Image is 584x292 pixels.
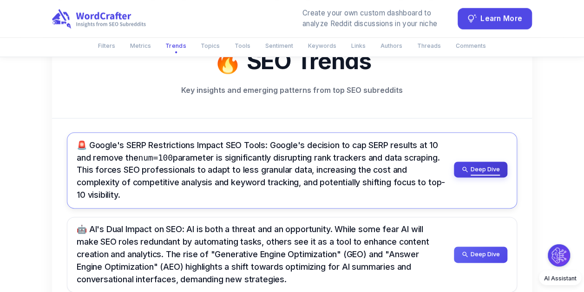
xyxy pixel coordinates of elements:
span: Deep Dive [471,164,500,175]
h2: 🔥 SEO Trends [67,45,517,77]
button: Topics [195,38,225,53]
button: Tools [229,38,256,53]
p: Key insights and emerging patterns from top SEO subreddits [130,84,455,96]
button: Threads [412,38,446,53]
span: Learn More [480,13,522,25]
button: Metrics [125,38,157,53]
span: Deep Dive [471,249,500,260]
button: Sentiment [260,38,299,53]
button: Deep Dive [454,247,507,262]
button: Filters [92,38,121,53]
button: Comments [450,38,492,53]
button: Links [346,38,371,53]
button: Deep Dive [454,162,507,177]
button: Authors [375,38,408,53]
span: AI Assistant [544,275,577,282]
button: Trends [159,38,192,54]
code: num=100 [138,153,173,162]
button: Keywords [302,38,342,53]
span: 🚨 Google's SERP Restrictions Impact SEO Tools: Google's decision to cap SERP results at 10 and re... [77,140,445,200]
div: Create your own custom dashboard to analyze Reddit discussions in your niche [302,8,446,29]
button: Learn More [458,8,532,29]
span: 🤖 AI's Dual Impact on SEO: AI is both a threat and an opportunity. While some fear AI will make S... [77,224,429,284]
